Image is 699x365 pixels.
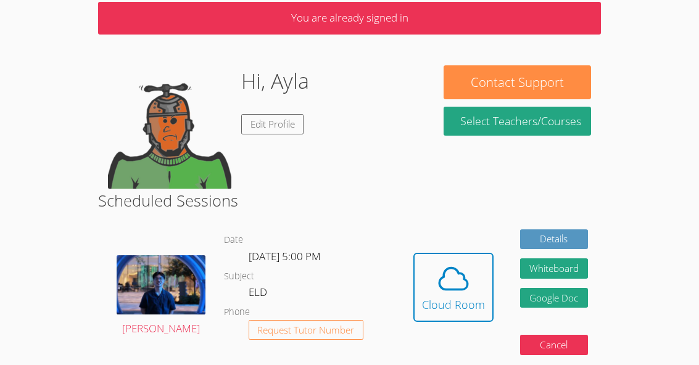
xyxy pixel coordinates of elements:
button: Contact Support [444,65,591,99]
a: Google Doc [520,288,588,308]
dt: Date [224,232,243,248]
div: Cloud Room [422,296,485,313]
dt: Subject [224,269,254,284]
a: Select Teachers/Courses [444,107,591,136]
dt: Phone [224,305,250,320]
button: Whiteboard [520,258,588,279]
p: You are already signed in [98,2,602,35]
span: Request Tutor Number [257,326,354,335]
a: Edit Profile [241,114,304,134]
span: [DATE] 5:00 PM [249,249,321,263]
button: Cancel [520,335,588,355]
button: Request Tutor Number [249,320,364,340]
a: Details [520,229,588,250]
dd: ELD [249,284,270,305]
img: default.png [108,65,231,189]
h1: Hi, Ayla [241,65,309,97]
button: Cloud Room [413,253,494,322]
a: [PERSON_NAME] [117,255,205,338]
h2: Scheduled Sessions [98,189,602,212]
img: avatar.png [117,255,205,314]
